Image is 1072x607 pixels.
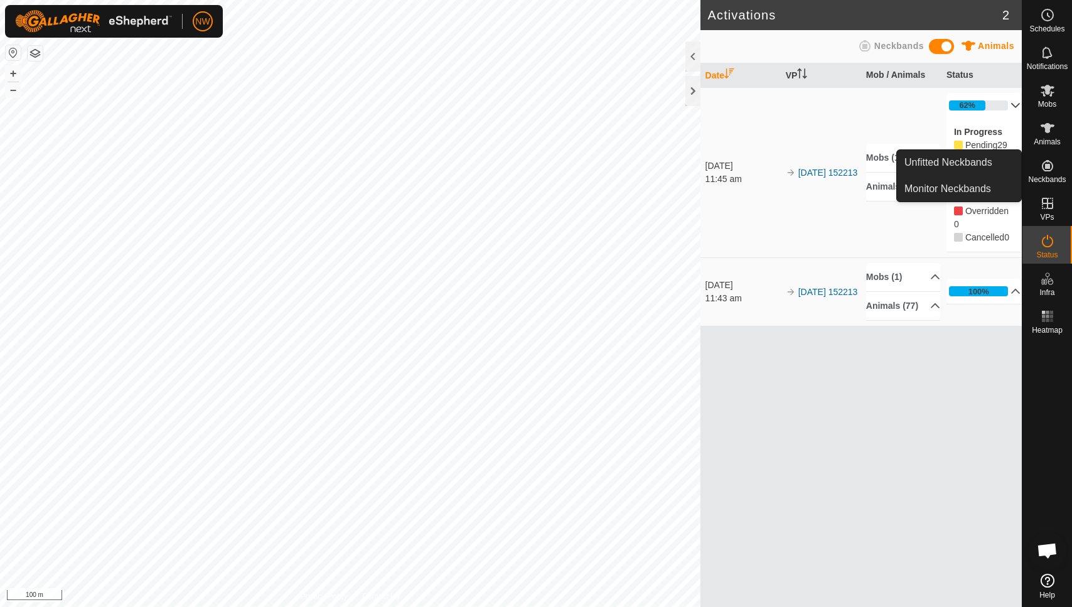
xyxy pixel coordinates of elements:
[1034,138,1061,146] span: Animals
[965,232,1004,242] span: Cancelled
[6,66,21,81] button: +
[949,100,1009,110] div: 62%
[866,263,941,291] p-accordion-header: Mobs (1)
[954,193,964,203] span: Confirmed
[6,45,21,60] button: Reset Map
[798,287,858,297] a: [DATE] 152213
[1029,532,1066,569] a: Open chat
[954,127,1002,137] label: In Progress
[195,15,210,28] span: NW
[798,168,858,178] a: [DATE] 152213
[897,176,1021,201] a: Monitor Neckbands
[705,173,780,186] div: 11:45 am
[1040,213,1054,221] span: VPs
[15,10,172,33] img: Gallagher Logo
[866,144,941,172] p-accordion-header: Mobs (1)
[301,591,348,602] a: Privacy Policy
[786,287,796,297] img: arrow
[866,292,941,320] p-accordion-header: Animals (77)
[708,8,1002,23] h2: Activations
[1036,251,1058,259] span: Status
[700,63,781,88] th: Date
[959,99,975,111] div: 62%
[724,70,734,80] p-sorticon: Activate to sort
[949,286,1009,296] div: 100%
[897,150,1021,175] a: Unfitted Neckbands
[1028,176,1066,183] span: Neckbands
[797,70,807,80] p-sorticon: Activate to sort
[946,118,1021,252] p-accordion-content: 62%
[946,279,1021,304] p-accordion-header: 100%
[946,93,1021,118] p-accordion-header: 62%
[705,292,780,305] div: 11:43 am
[1002,6,1009,24] span: 2
[1022,569,1072,604] a: Help
[874,41,924,51] span: Neckbands
[1039,591,1055,599] span: Help
[781,63,861,88] th: VP
[954,207,963,215] i: 0 Overridden
[904,181,991,196] span: Monitor Neckbands
[861,63,941,88] th: Mob / Animals
[941,63,1022,88] th: Status
[1004,232,1009,242] span: Cancelled
[968,286,989,298] div: 100%
[705,159,780,173] div: [DATE]
[6,82,21,97] button: –
[362,591,399,602] a: Contact Us
[954,233,963,242] i: 0 Cancelled
[965,206,1009,216] span: Overridden
[954,141,963,149] i: 29 Pending 81786, 81742, 81765, 81772, 81762, 81747, 81776, 81751, 81800, 81808, 81794, 81812, 81...
[866,173,941,201] p-accordion-header: Animals (77)
[786,168,796,178] img: arrow
[705,279,780,292] div: [DATE]
[965,140,997,150] span: Pending
[997,140,1007,150] span: Pending
[28,46,43,61] button: Map Layers
[1039,289,1054,296] span: Infra
[1032,326,1063,334] span: Heatmap
[1038,100,1056,108] span: Mobs
[954,219,959,229] span: Overridden
[1029,25,1064,33] span: Schedules
[1027,63,1068,70] span: Notifications
[904,155,992,170] span: Unfitted Neckbands
[978,41,1014,51] span: Animals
